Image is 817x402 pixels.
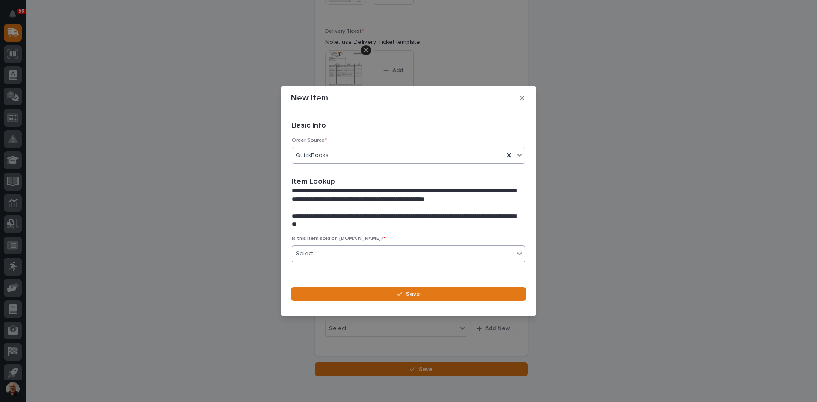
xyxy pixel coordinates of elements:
button: Save [291,287,526,301]
div: Select... [296,249,317,258]
span: Is this item sold on [DOMAIN_NAME]? [292,236,386,241]
p: New Item [291,93,328,103]
h2: Item Lookup [292,177,335,187]
span: Save [406,290,420,298]
span: Order Source [292,138,327,143]
h2: Basic Info [292,121,326,131]
span: QuickBooks [296,151,329,160]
